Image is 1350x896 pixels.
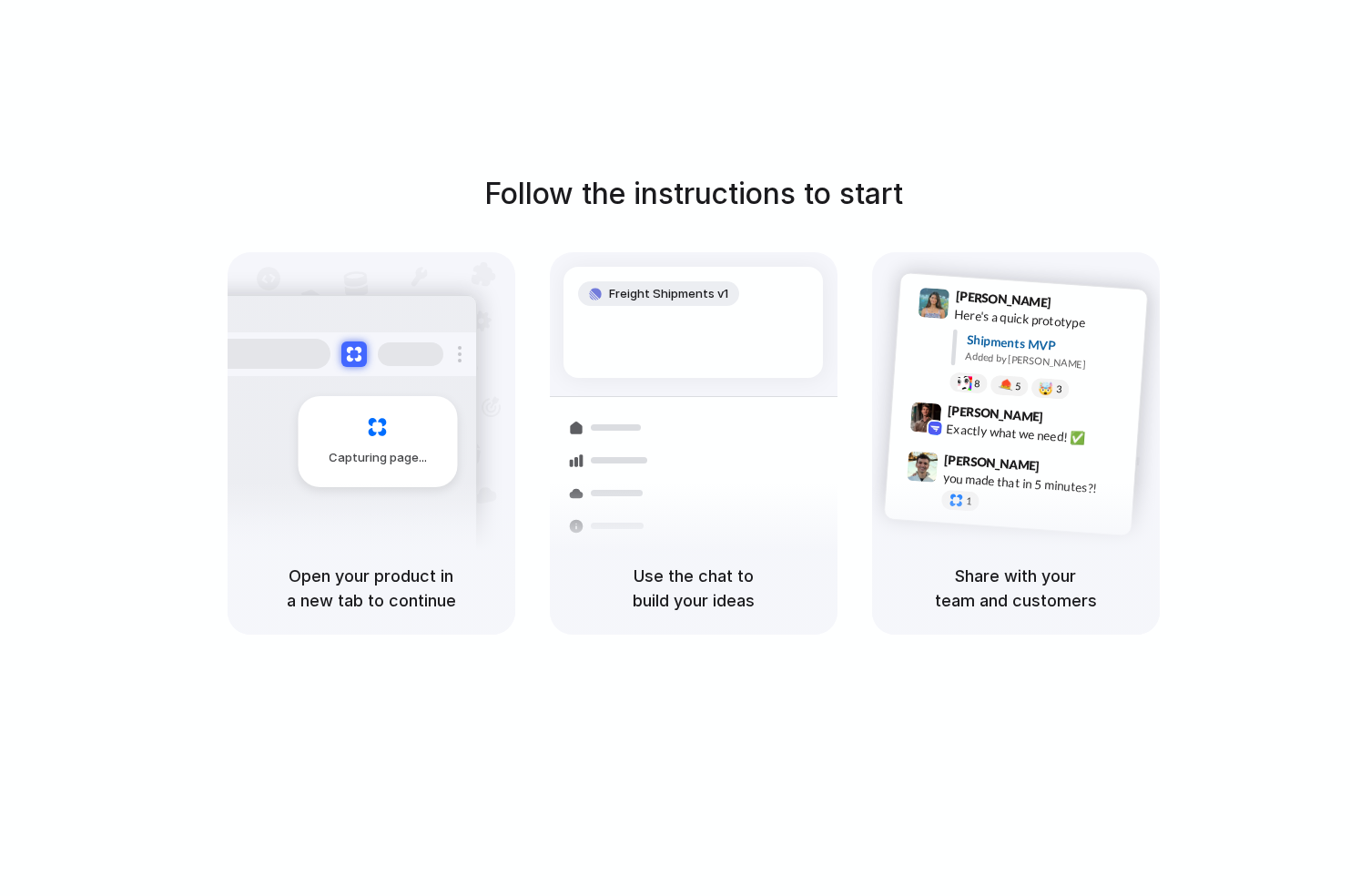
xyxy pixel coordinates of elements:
span: [PERSON_NAME] [947,401,1043,427]
div: 🤯 [1038,382,1053,395]
div: Shipments MVP [966,330,1134,360]
h5: Open your product in a new tab to continue [249,564,493,613]
span: [PERSON_NAME] [943,449,1040,475]
span: 9:42 AM [1048,409,1085,431]
span: 3 [1055,384,1061,394]
h1: Follow the instructions to start [484,172,903,216]
span: [PERSON_NAME] [955,286,1051,312]
span: 9:41 AM [1056,294,1093,316]
span: Freight Shipments v1 [609,285,728,303]
div: you made that in 5 minutes?! [942,468,1124,499]
span: Capturing page [329,449,430,467]
h5: Share with your team and customers [894,564,1138,613]
span: 8 [973,378,980,388]
span: 9:47 AM [1045,458,1082,480]
div: Exactly what we need! ✅ [946,419,1128,450]
span: 1 [965,496,971,506]
span: 5 [1014,382,1020,392]
div: Here's a quick prototype [953,304,1135,335]
h5: Use the chat to build your ideas [572,564,816,613]
div: Added by [PERSON_NAME] [965,349,1132,375]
